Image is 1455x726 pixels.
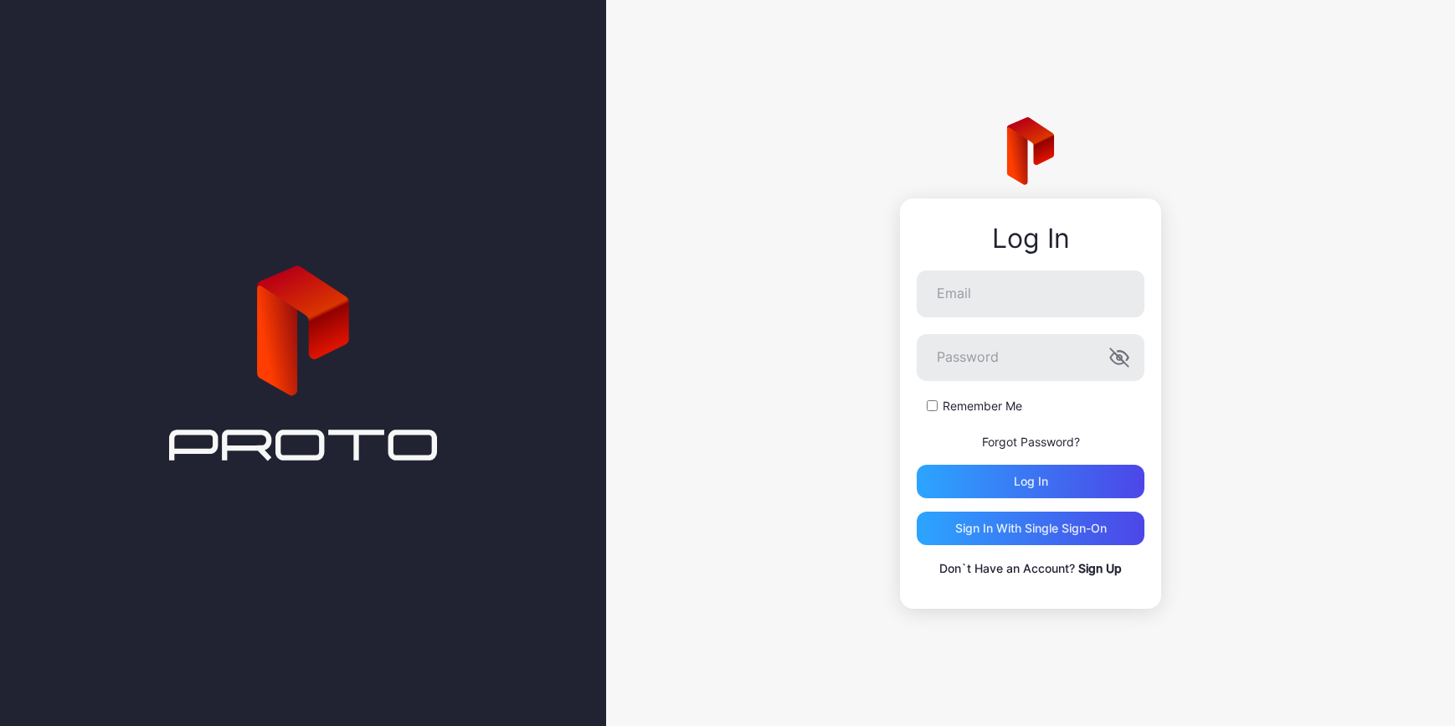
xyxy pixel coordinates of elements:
a: Sign Up [1078,561,1122,575]
div: Sign in With Single Sign-On [955,522,1107,535]
button: Sign in With Single Sign-On [917,512,1144,545]
button: Password [1109,348,1129,368]
div: Log In [917,224,1144,254]
label: Remember Me [943,398,1022,414]
p: Don`t Have an Account? [917,559,1144,579]
a: Forgot Password? [982,435,1080,449]
button: Log in [917,465,1144,498]
div: Log in [1014,475,1048,488]
input: Email [917,270,1144,317]
input: Password [917,334,1144,381]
